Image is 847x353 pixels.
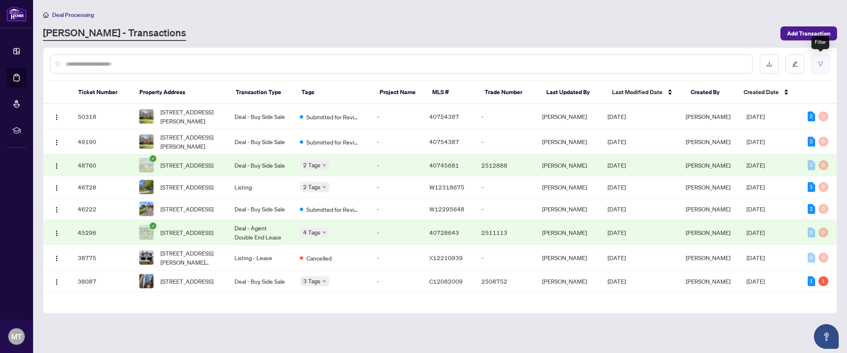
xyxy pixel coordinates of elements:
[139,158,153,172] img: thumbnail-img
[228,270,293,292] td: Deal - Buy Side Sale
[792,61,798,67] span: edit
[608,254,626,261] span: [DATE]
[306,253,332,263] span: Cancelled
[760,54,779,73] button: download
[766,61,772,67] span: download
[139,225,153,239] img: thumbnail-img
[322,279,326,283] span: down
[536,245,601,270] td: [PERSON_NAME]
[53,185,60,191] img: Logo
[373,81,426,104] th: Project Name
[818,253,828,263] div: 0
[139,135,153,149] img: thumbnail-img
[536,198,601,220] td: [PERSON_NAME]
[608,277,626,285] span: [DATE]
[371,220,423,245] td: -
[150,155,156,162] span: check-circle
[71,270,132,292] td: 38087
[50,159,63,172] button: Logo
[228,176,293,198] td: Listing
[150,223,156,229] span: check-circle
[52,11,94,19] span: Deal Processing
[71,104,132,129] td: 50318
[536,154,601,176] td: [PERSON_NAME]
[686,183,730,191] span: [PERSON_NAME]
[818,111,828,121] div: 0
[160,228,213,237] span: [STREET_ADDRESS]
[429,138,459,145] span: 40754387
[50,251,63,264] button: Logo
[139,251,153,265] img: thumbnail-img
[608,229,626,236] span: [DATE]
[684,81,737,104] th: Created By
[747,254,765,261] span: [DATE]
[53,114,60,121] img: Logo
[818,227,828,237] div: 0
[808,111,815,121] div: 2
[50,180,63,194] button: Logo
[306,137,360,147] span: Submitted for Review
[540,81,605,104] th: Last Updated By
[7,6,26,21] img: logo
[808,276,815,286] div: 1
[737,81,798,104] th: Created Date
[536,220,601,245] td: [PERSON_NAME]
[71,154,132,176] td: 48760
[71,176,132,198] td: 46728
[139,109,153,123] img: thumbnail-img
[50,135,63,148] button: Logo
[814,324,839,349] button: Open asap
[229,81,295,104] th: Transaction Type
[160,133,221,151] span: [STREET_ADDRESS][PERSON_NAME]
[160,277,213,286] span: [STREET_ADDRESS]
[686,229,730,236] span: [PERSON_NAME]
[160,204,213,213] span: [STREET_ADDRESS]
[686,113,730,120] span: [PERSON_NAME]
[371,245,423,270] td: -
[744,88,779,97] span: Created Date
[747,113,765,120] span: [DATE]
[747,161,765,169] span: [DATE]
[53,279,60,285] img: Logo
[11,331,22,342] span: MT
[478,81,539,104] th: Trade Number
[71,198,132,220] td: 46222
[306,205,360,214] span: Submitted for Review
[429,254,463,261] span: X12210939
[747,183,765,191] span: [DATE]
[72,81,133,104] th: Ticket Number
[371,176,423,198] td: -
[475,245,536,270] td: -
[475,198,536,220] td: -
[475,154,536,176] td: 2512888
[50,202,63,216] button: Logo
[536,104,601,129] td: [PERSON_NAME]
[686,138,730,145] span: [PERSON_NAME]
[747,277,765,285] span: [DATE]
[818,61,823,67] span: filter
[303,276,321,286] span: 3 Tags
[429,277,463,285] span: C12082009
[228,245,293,270] td: Listing - Lease
[686,205,730,213] span: [PERSON_NAME]
[808,204,815,214] div: 2
[818,276,828,286] div: 1
[50,110,63,123] button: Logo
[306,112,360,121] span: Submitted for Review
[785,54,804,73] button: edit
[53,139,60,146] img: Logo
[608,138,626,145] span: [DATE]
[475,176,536,198] td: -
[612,88,663,97] span: Last Modified Date
[818,160,828,170] div: 0
[808,227,815,237] div: 0
[818,137,828,147] div: 0
[608,183,626,191] span: [DATE]
[608,205,626,213] span: [DATE]
[53,255,60,262] img: Logo
[228,154,293,176] td: Deal - Buy Side Sale
[747,205,765,213] span: [DATE]
[139,274,153,288] img: thumbnail-img
[426,81,478,104] th: MLS #
[43,12,49,18] span: home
